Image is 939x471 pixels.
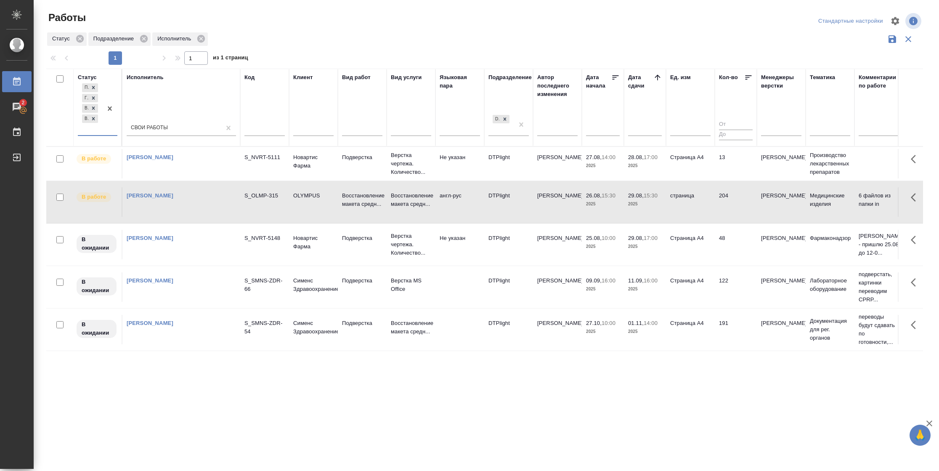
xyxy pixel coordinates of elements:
p: 2025 [586,242,620,251]
p: В работе [82,154,106,163]
div: Вид услуги [391,73,422,82]
p: 26.08, [586,192,602,199]
button: Здесь прячутся важные кнопки [906,187,926,208]
td: Страница А4 [666,149,715,178]
td: DTPlight [484,230,533,259]
p: [PERSON_NAME] [761,319,801,327]
div: Подразделение [488,73,532,82]
button: Сохранить фильтры [884,31,900,47]
p: [PERSON_NAME] [761,277,801,285]
button: Здесь прячутся важные кнопки [906,272,926,293]
p: 2025 [628,200,662,208]
p: Новартис Фарма [293,234,334,251]
td: [PERSON_NAME] [533,187,582,217]
p: 17:00 [644,154,658,160]
div: Свои работы [131,124,168,131]
div: Менеджеры верстки [761,73,801,90]
td: Не указан [435,230,484,259]
p: [PERSON_NAME] [761,153,801,162]
p: В ожидании [82,278,111,295]
td: 122 [715,272,757,302]
p: 2025 [586,327,620,336]
button: Здесь прячутся важные кнопки [906,230,926,250]
div: Подбор, Готов к работе, В работе, В ожидании [81,82,99,93]
div: Статус [78,73,97,82]
span: Посмотреть информацию [905,13,923,29]
p: 2025 [586,285,620,293]
div: Подразделение [88,32,151,46]
div: split button [816,15,885,28]
td: DTPlight [484,315,533,344]
p: Подверстка [342,153,382,162]
div: Клиент [293,73,313,82]
p: 29.08, [628,235,644,241]
p: В работе [82,193,106,201]
p: Восстановление макета средн... [342,192,382,208]
td: DTPlight [484,272,533,302]
p: [PERSON_NAME] [761,192,801,200]
div: В ожидании [82,114,89,123]
p: OLYMPUS [293,192,334,200]
input: До [719,130,753,140]
a: [PERSON_NAME] [127,277,173,284]
td: Страница А4 [666,272,715,302]
td: [PERSON_NAME] [533,315,582,344]
button: Сбросить фильтры [900,31,916,47]
p: Верстка чертежа. Количество... [391,151,431,176]
p: [PERSON_NAME] [761,234,801,242]
p: 14:00 [602,154,615,160]
p: 2025 [586,200,620,208]
span: Работы [46,11,86,24]
div: Подбор, Готов к работе, В работе, В ожидании [81,103,99,114]
div: Исполнитель [152,32,208,46]
p: 10:00 [602,235,615,241]
p: Новартис Фарма [293,153,334,170]
p: Подверстка [342,277,382,285]
div: Исполнитель назначен, приступать к работе пока рано [76,234,117,254]
div: Дата начала [586,73,611,90]
p: В ожидании [82,320,111,337]
p: Верстка чертежа. Количество... [391,232,431,257]
div: DTPlight [493,115,500,124]
button: Здесь прячутся важные кнопки [906,315,926,335]
td: 13 [715,149,757,178]
div: Языковая пара [440,73,480,90]
div: Подбор [82,83,89,92]
p: 28.08, [628,154,644,160]
td: [PERSON_NAME] [533,272,582,302]
p: 25.08, [586,235,602,241]
div: Код [244,73,255,82]
a: [PERSON_NAME] [127,154,173,160]
a: [PERSON_NAME] [127,192,173,199]
p: 2025 [628,285,662,293]
p: Сименс Здравоохранение [293,319,334,336]
div: Статус [47,32,87,46]
div: Вид работ [342,73,371,82]
p: Сименс Здравоохранение [293,277,334,293]
div: Подбор, Готов к работе, В работе, В ожидании [81,114,99,124]
td: англ-рус [435,187,484,217]
span: 2 [16,98,29,107]
div: Исполнитель назначен, приступать к работе пока рано [76,277,117,296]
div: Исполнитель выполняет работу [76,192,117,203]
td: Страница А4 [666,315,715,344]
td: страница [666,187,715,217]
p: 15:30 [602,192,615,199]
div: Комментарии по работе [859,73,899,90]
td: [PERSON_NAME] [533,230,582,259]
p: 2025 [628,242,662,251]
p: Исполнитель [157,35,194,43]
p: Подразделение [93,35,137,43]
span: из 1 страниц [213,53,248,65]
td: DTPlight [484,149,533,178]
button: Здесь прячутся важные кнопки [906,149,926,169]
div: Дата сдачи [628,73,653,90]
input: От [719,120,753,130]
p: 10:00 [602,320,615,326]
a: [PERSON_NAME] [127,235,173,241]
td: 191 [715,315,757,344]
td: Не указан [435,149,484,178]
p: 17:00 [644,235,658,241]
p: В ожидании [82,235,111,252]
p: 16:00 [602,277,615,284]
